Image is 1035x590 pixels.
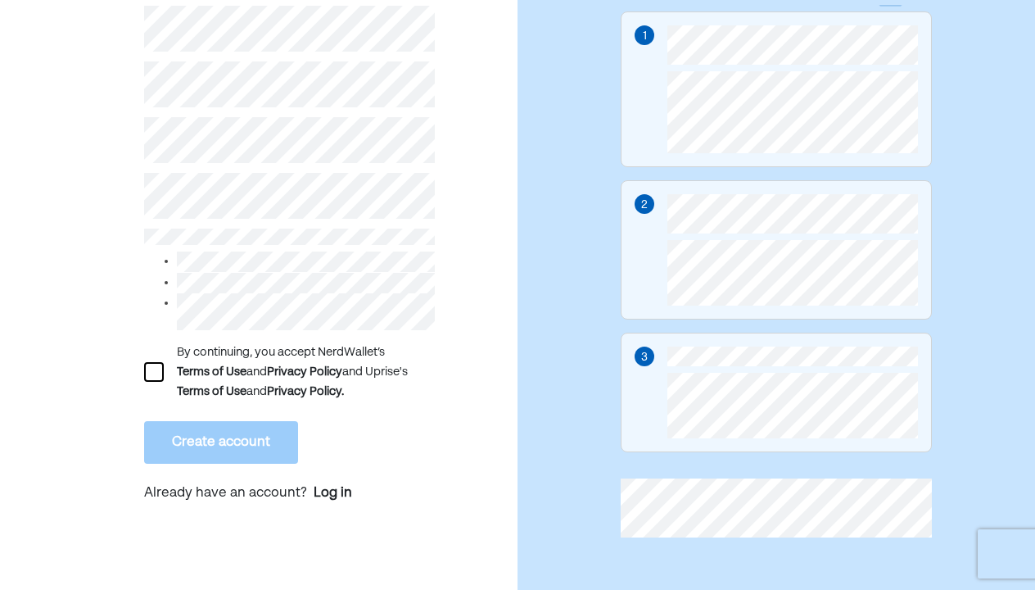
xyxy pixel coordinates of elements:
[314,483,352,503] a: Log in
[177,343,435,401] div: By continuing, you accept NerdWallet’s and and Uprise's and
[177,382,246,402] div: Terms of Use
[267,382,344,402] div: Privacy Policy.
[641,348,648,366] div: 3
[144,421,298,464] button: Create account
[267,362,342,382] div: Privacy Policy
[641,196,648,214] div: 2
[643,27,647,45] div: 1
[177,362,246,382] div: Terms of Use
[144,483,435,505] p: Already have an account?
